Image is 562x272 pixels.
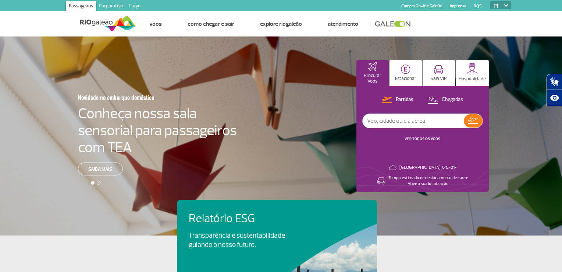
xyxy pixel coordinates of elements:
a: Saiba mais [78,163,123,175]
p: [GEOGRAPHIC_DATA]: 0°C/0°F [399,165,456,171]
p: Transparência e sustentabilidade guiando o nosso futuro. [189,231,293,250]
a: Compra On-line GaleOn [401,4,442,8]
a: Atendimento [328,20,358,28]
button: Chegadas [426,95,465,105]
button: Estacionar [390,60,422,86]
p: Tempo estimado de deslocamento de carro: Ative a sua localização [388,175,468,187]
a: Relatório ESGTransparência e sustentabilidade guiando o nosso futuro. [189,212,365,250]
button: Abrir recursos assistivos. [547,90,562,106]
a: Explore RIOgaleão [260,20,302,28]
button: Partidas [380,95,416,105]
a: VER TODOS OS VOOS [405,136,440,141]
p: Procurar Voos [360,73,385,84]
img: carParkingHome.svg [401,64,410,74]
p: Partidas [396,96,413,103]
button: VER TODOS OS VOOS [402,136,442,142]
a: Imprensa [450,4,466,8]
a: Cargo [126,1,143,13]
p: Estacionar [395,76,416,81]
img: hospitality.svg [466,63,478,74]
p: Hospitalidade [459,76,486,82]
button: Abrir tradutor de língua de sinais. [547,74,562,90]
a: Como chegar e sair [188,20,234,28]
a: Voos [149,20,162,28]
h4: Conheça nossa sala sensorial para passageiros com TEA [78,105,237,156]
a: Passageiros [66,1,96,13]
button: Sala VIP [423,60,455,86]
a: RQS [474,4,482,8]
img: vipRoom.svg [434,65,444,74]
img: airplaneHomeActive.svg [368,62,377,71]
h3: Novidade no embarque doméstico [78,90,201,105]
p: Sala VIP [430,76,447,81]
button: Hospitalidade [456,60,489,86]
div: Plugin de acessibilidade da Hand Talk. [547,74,562,106]
a: Corporativo [96,1,126,13]
p: Chegadas [442,96,463,103]
h4: Relatório ESG [189,212,306,226]
button: Procurar Voos [356,60,389,86]
input: Voo, cidade ou cia aérea [363,114,464,128]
